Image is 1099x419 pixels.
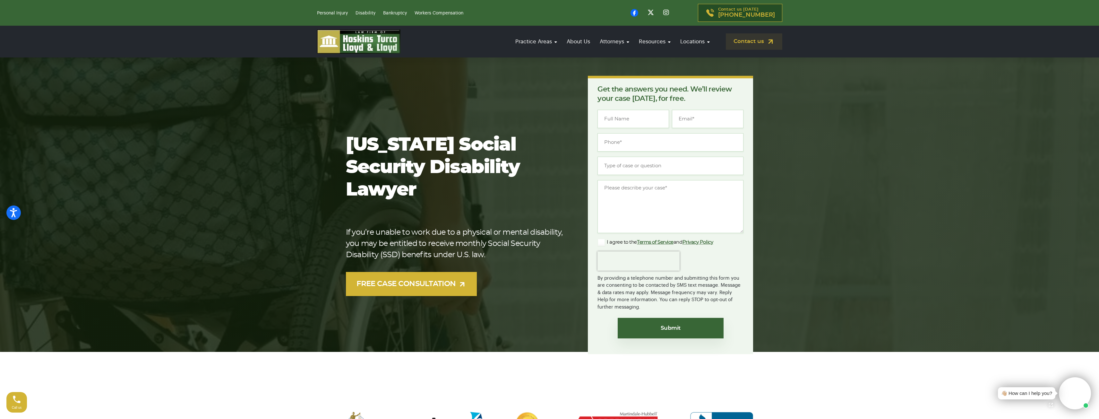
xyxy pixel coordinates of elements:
[718,12,775,18] span: [PHONE_NUMBER]
[636,32,674,51] a: Resources
[597,32,632,51] a: Attorneys
[597,157,743,175] input: Type of case or question
[683,240,713,245] a: Privacy Policy
[458,280,466,288] img: arrow-up-right-light.svg
[677,32,713,51] a: Locations
[597,85,743,103] p: Get the answers you need. We’ll review your case [DATE], for free.
[415,11,463,15] a: Workers Compensation
[356,11,375,15] a: Disability
[12,406,22,409] span: Call us
[1044,398,1058,412] a: Open chat
[698,4,782,22] a: Contact us [DATE][PHONE_NUMBER]
[1001,390,1052,397] div: 👋🏼 How can I help you?
[718,7,775,18] p: Contact us [DATE]
[563,32,593,51] a: About Us
[672,110,743,128] input: Email*
[346,134,568,201] h1: [US_STATE] Social Security Disability Lawyer
[726,33,782,50] a: Contact us
[597,110,669,128] input: Full Name
[346,272,477,296] a: FREE CASE CONSULTATION
[597,251,680,271] iframe: reCAPTCHA
[317,30,400,54] img: logo
[618,318,724,338] input: Submit
[597,271,743,311] div: By providing a telephone number and submitting this form you are consenting to be contacted by SM...
[512,32,560,51] a: Practice Areas
[317,11,348,15] a: Personal Injury
[383,11,407,15] a: Bankruptcy
[597,133,743,152] input: Phone*
[597,239,713,246] label: I agree to the and
[346,227,568,261] p: If you’re unable to work due to a physical or mental disability, you may be entitled to receive m...
[637,240,674,245] a: Terms of Service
